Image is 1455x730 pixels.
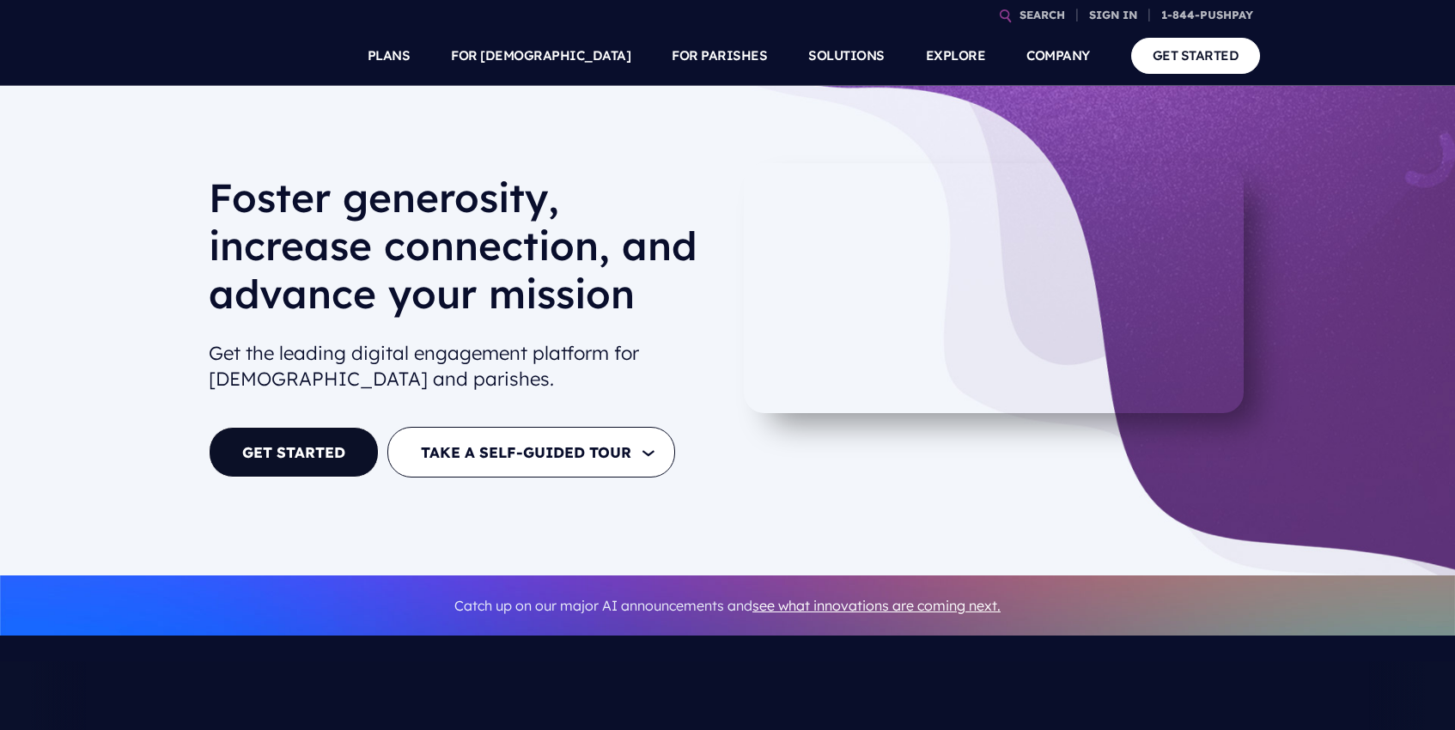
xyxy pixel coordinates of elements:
[1026,26,1090,86] a: COMPANY
[808,26,885,86] a: SOLUTIONS
[209,333,714,400] h2: Get the leading digital engagement platform for [DEMOGRAPHIC_DATA] and parishes.
[926,26,986,86] a: EXPLORE
[672,26,767,86] a: FOR PARISHES
[451,26,630,86] a: FOR [DEMOGRAPHIC_DATA]
[209,173,714,332] h1: Foster generosity, increase connection, and advance your mission
[387,427,675,478] button: TAKE A SELF-GUIDED TOUR
[209,427,379,478] a: GET STARTED
[1131,38,1261,73] a: GET STARTED
[209,587,1246,625] p: Catch up on our major AI announcements and
[752,597,1001,614] a: see what innovations are coming next.
[368,26,411,86] a: PLANS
